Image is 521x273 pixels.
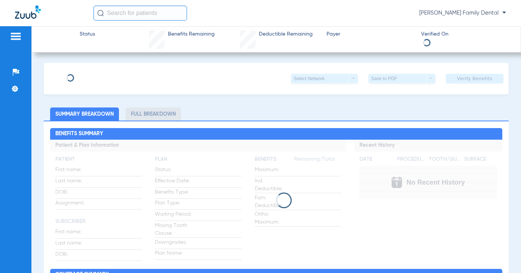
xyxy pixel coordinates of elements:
span: [PERSON_NAME] Family Dental [419,9,506,17]
img: Zuub Logo [15,6,41,19]
input: Search for patients [94,6,187,21]
li: Full Breakdown [126,107,181,121]
li: Summary Breakdown [50,107,119,121]
img: hamburger-icon [10,32,22,41]
span: Verified On [421,30,509,38]
img: Search Icon [97,10,104,16]
span: Payer [327,30,414,38]
span: Deductible Remaining [259,30,313,38]
span: Status [80,30,95,38]
h2: Benefits Summary [50,128,502,140]
span: Benefits Remaining [168,30,215,38]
